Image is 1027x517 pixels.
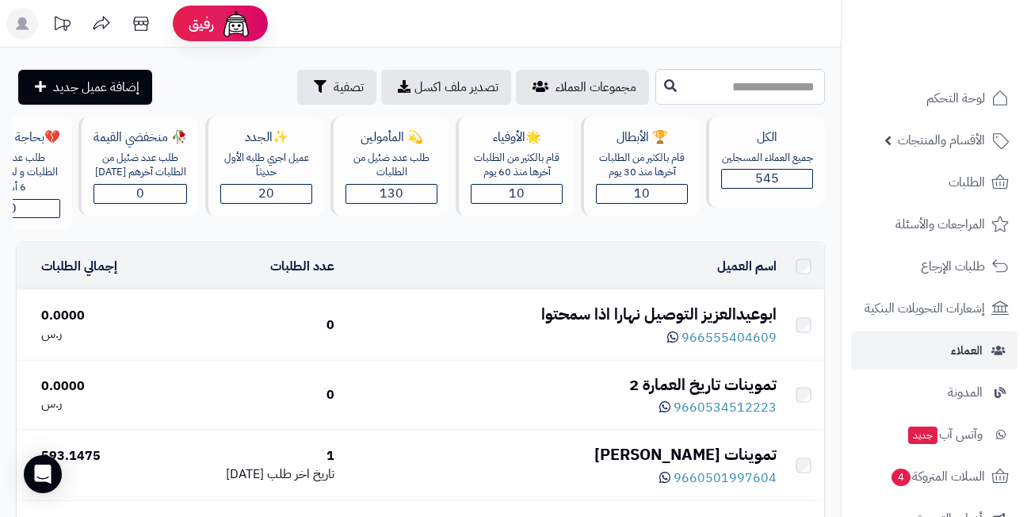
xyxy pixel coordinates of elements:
span: تصدير ملف اكسل [414,78,498,97]
div: عميل اجري طلبه الأول حديثاّ [220,151,312,180]
div: ✨الجدد [220,128,312,147]
span: إضافة عميل جديد [53,78,139,97]
a: 🏆 الأبطالقام بالكثير من الطلبات آخرها منذ 30 يوم10 [578,117,703,230]
span: السلات المتروكة [890,465,985,488]
a: 🌟الأوفياءقام بالكثير من الطلبات آخرها منذ 60 يوم10 [452,117,578,230]
span: مجموعات العملاء [555,78,636,97]
div: ر.س [41,465,158,484]
div: تموينات تاريخ العمارة 2 [347,373,777,396]
img: ai-face.png [220,8,252,40]
span: 4 [891,469,911,486]
span: 20 [258,184,274,203]
div: قام بالكثير من الطلبات آخرها منذ 30 يوم [596,151,688,180]
a: إضافة عميل جديد [18,70,152,105]
div: طلب عدد ضئيل من الطلبات آخرهم [DATE] [94,151,187,180]
span: العملاء [951,339,983,362]
span: جديد [908,427,937,444]
div: طلب عدد ضئيل من الطلبات [346,151,437,180]
span: 10 [634,184,650,203]
div: ر.س [41,325,158,343]
span: تصفية [334,78,364,97]
span: 9660534512223 [674,398,777,417]
a: وآتس آبجديد [851,416,1017,454]
div: Open Intercom Messenger [24,455,62,493]
a: المدونة [851,373,1017,412]
a: تصدير ملف اكسل [381,70,511,105]
span: 130 [380,184,403,203]
span: إشعارات التحويلات البنكية [865,297,985,320]
span: رفيق [189,14,214,33]
button: تصفية [297,70,376,105]
a: 9660501997604 [659,469,777,488]
span: 0 [136,184,144,203]
span: 0 [9,199,17,218]
div: ابوعيدالعزيز التوصيل نهارا اذا سمحتوا [347,303,777,326]
a: ✨الجددعميل اجري طلبه الأول حديثاّ20 [202,117,327,230]
a: مجموعات العملاء [516,70,649,105]
a: 9660534512223 [659,398,777,417]
span: 545 [755,169,779,188]
div: 0 [170,386,334,404]
a: إجمالي الطلبات [41,257,117,276]
a: اسم العميل [717,257,777,276]
a: السلات المتروكة4 [851,458,1017,496]
div: جميع العملاء المسجلين [721,151,813,166]
a: لوحة التحكم [851,79,1017,117]
span: المراجعات والأسئلة [895,213,985,236]
span: طلبات الإرجاع [921,255,985,278]
a: 💫 المأمولينطلب عدد ضئيل من الطلبات130 [327,117,452,230]
div: [DATE] [170,465,334,484]
div: 0.0000 [41,307,158,325]
div: 1 [170,447,334,465]
div: 0.0000 [41,377,158,396]
div: 🥀 منخفضي القيمة [94,128,187,147]
div: تموينات [PERSON_NAME] [347,443,777,466]
a: عدد الطلبات [270,257,334,276]
div: 0 [170,316,334,335]
span: تاريخ اخر طلب [267,465,334,484]
span: 10 [509,184,525,203]
div: 593.1475 [41,447,158,465]
a: الطلبات [851,163,1017,201]
a: المراجعات والأسئلة [851,205,1017,243]
div: 💫 المأمولين [346,128,437,147]
a: الكلجميع العملاء المسجلين545 [703,117,828,230]
span: الأقسام والمنتجات [898,129,985,151]
span: الطلبات [949,171,985,193]
a: 966555404609 [667,328,777,347]
div: 🏆 الأبطال [596,128,688,147]
span: لوحة التحكم [926,87,985,109]
a: العملاء [851,331,1017,370]
div: الكل [721,128,813,147]
a: 🥀 منخفضي القيمةطلب عدد ضئيل من الطلبات آخرهم [DATE]0 [75,117,202,230]
a: إشعارات التحويلات البنكية [851,289,1017,327]
div: قام بالكثير من الطلبات آخرها منذ 60 يوم [471,151,563,180]
span: 9660501997604 [674,469,777,488]
span: وآتس آب [907,423,983,446]
div: 🌟الأوفياء [471,128,563,147]
span: 966555404609 [681,328,777,347]
span: المدونة [948,381,983,404]
div: ر.س [41,395,158,413]
a: طلبات الإرجاع [851,247,1017,285]
a: تحديثات المنصة [42,8,82,44]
